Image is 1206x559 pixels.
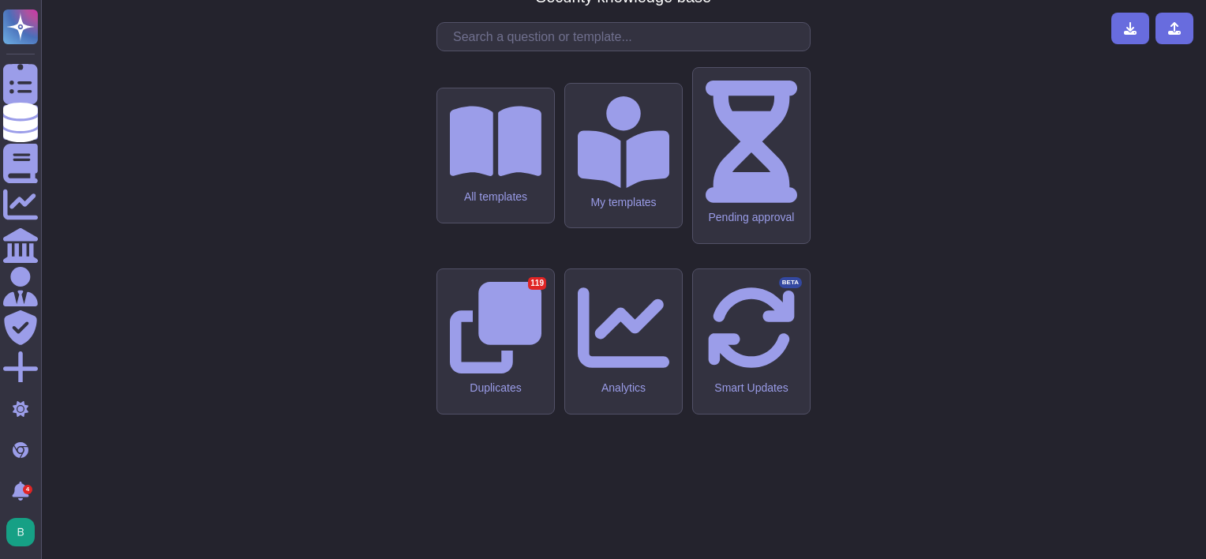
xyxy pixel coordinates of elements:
[3,515,46,550] button: user
[23,485,32,494] div: 4
[445,23,810,51] input: Search a question or template...
[779,277,802,288] div: BETA
[528,277,546,290] div: 119
[578,196,669,209] div: My templates
[450,190,541,204] div: All templates
[706,211,797,224] div: Pending approval
[6,518,35,546] img: user
[450,381,541,395] div: Duplicates
[578,381,669,395] div: Analytics
[706,381,797,395] div: Smart Updates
